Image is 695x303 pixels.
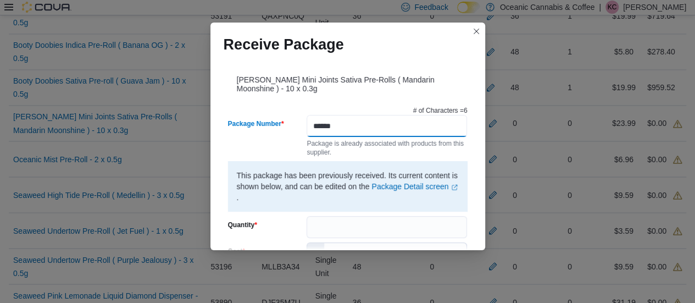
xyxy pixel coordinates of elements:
[307,243,324,264] label: $
[228,221,257,229] label: Quantity
[228,119,284,128] label: Package Number
[228,247,245,256] label: Cost
[237,170,459,203] p: This package has been previously received. Its current content is shown below, and can be edited ...
[451,184,458,191] svg: External link
[413,106,468,115] p: # of Characters = 6
[371,182,457,191] a: Package Detail screenExternal link
[470,25,483,38] button: Closes this modal window
[307,137,467,157] div: Package is already associated with products from this supplier.
[224,36,344,53] h1: Receive Package
[224,62,472,102] div: [PERSON_NAME] Mini Joints Sativa Pre-Rolls ( Mandarin Moonshine ) - 10 x 0.3g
